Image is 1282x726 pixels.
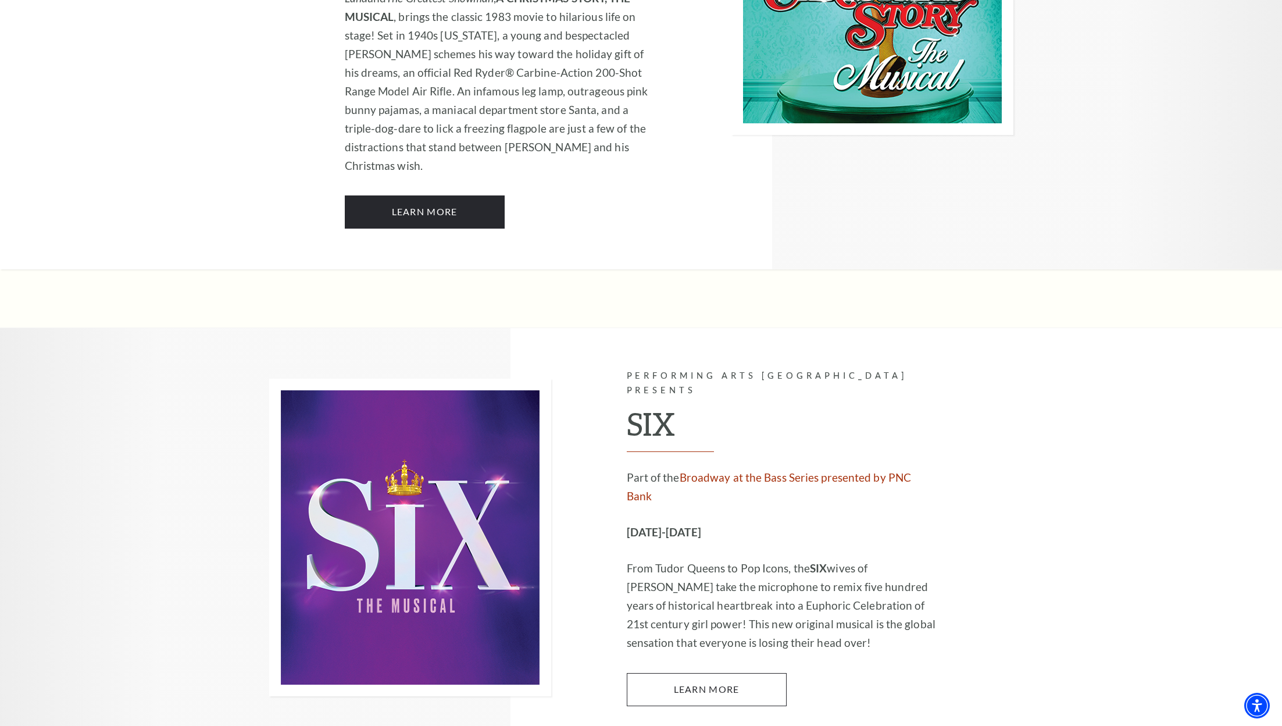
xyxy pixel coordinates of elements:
[269,379,551,696] img: Performing Arts Fort Worth Presents
[627,369,938,398] p: Performing Arts [GEOGRAPHIC_DATA] Presents
[345,195,505,228] a: Learn More A Christmas Story
[627,559,938,652] p: From Tudor Queens to Pop Icons, the wives of [PERSON_NAME] take the microphone to remix five hund...
[627,468,938,506] p: Part of the
[627,471,912,503] a: Broadway at the Bass Series presented by PNC Bank
[1244,693,1270,718] div: Accessibility Menu
[627,525,701,539] strong: [DATE]-[DATE]
[627,673,787,706] a: Learn More SIX
[810,561,827,575] strong: SIX
[627,405,938,453] h2: SIX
